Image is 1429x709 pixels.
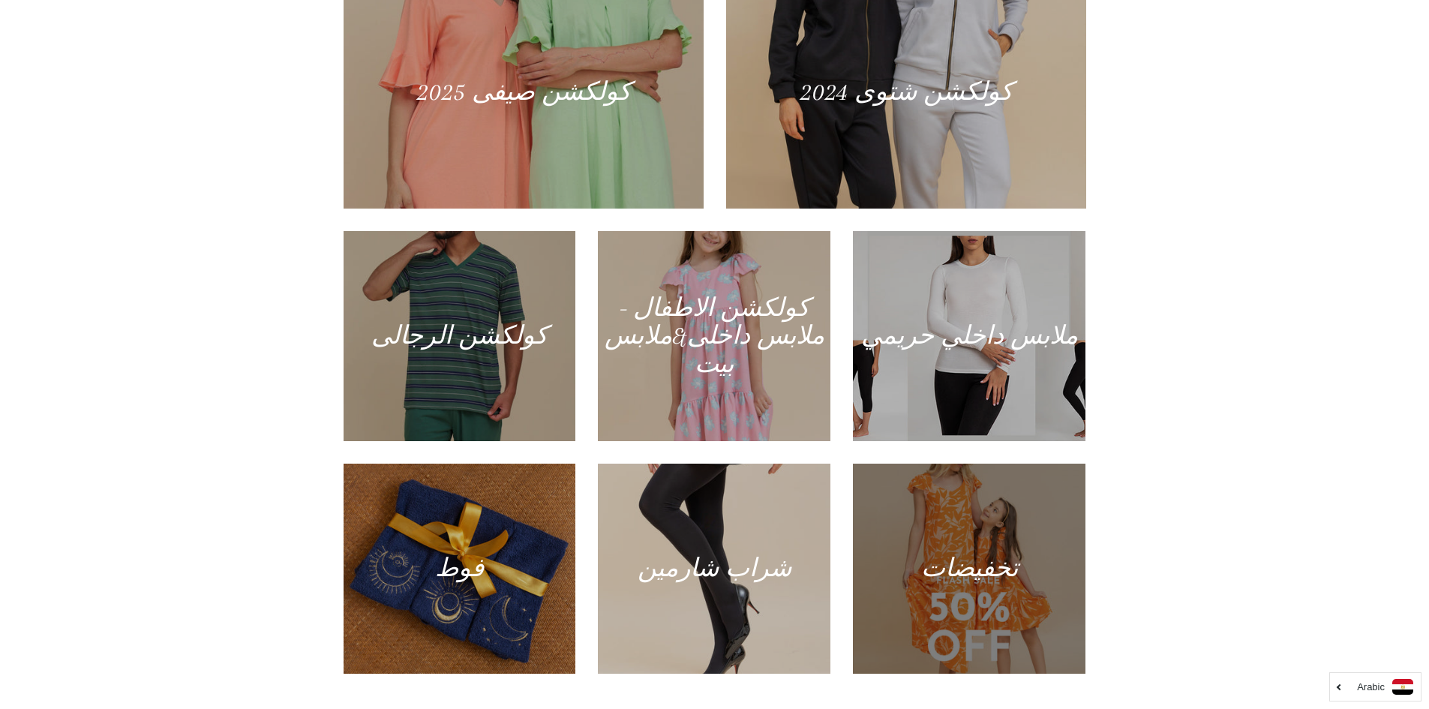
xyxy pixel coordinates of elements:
i: Arabic [1357,682,1385,692]
a: كولكشن الرجالى [344,231,576,441]
a: شراب شارمين [598,464,830,674]
a: كولكشن الاطفال - ملابس داخلى&ملابس بيت [598,231,830,441]
a: فوط [344,464,576,674]
a: Arabic [1337,679,1413,695]
a: ملابس داخلي حريمي [853,231,1085,441]
a: تخفيضات [853,464,1085,674]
